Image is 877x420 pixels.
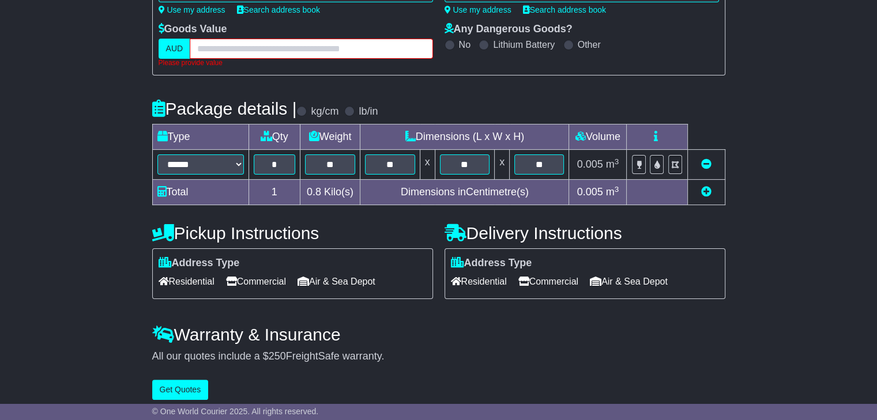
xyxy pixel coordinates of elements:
[518,273,578,290] span: Commercial
[445,224,725,243] h4: Delivery Instructions
[226,273,286,290] span: Commercial
[360,180,569,205] td: Dimensions in Centimetre(s)
[249,180,300,205] td: 1
[269,350,286,362] span: 250
[445,5,511,14] a: Use my address
[152,350,725,363] div: All our quotes include a $ FreightSafe warranty.
[590,273,668,290] span: Air & Sea Depot
[249,124,300,150] td: Qty
[360,124,569,150] td: Dimensions (L x W x H)
[577,158,603,170] span: 0.005
[237,5,320,14] a: Search address book
[359,105,378,118] label: lb/in
[152,325,725,344] h4: Warranty & Insurance
[159,273,214,290] span: Residential
[445,23,573,36] label: Any Dangerous Goods?
[159,257,240,270] label: Address Type
[152,99,297,118] h4: Package details |
[606,158,619,170] span: m
[159,23,227,36] label: Goods Value
[451,257,532,270] label: Address Type
[152,407,319,416] span: © One World Courier 2025. All rights reserved.
[451,273,507,290] span: Residential
[459,39,471,50] label: No
[152,124,249,150] td: Type
[495,150,510,180] td: x
[615,185,619,194] sup: 3
[420,150,435,180] td: x
[300,124,360,150] td: Weight
[523,5,606,14] a: Search address book
[307,186,321,198] span: 0.8
[493,39,555,50] label: Lithium Battery
[298,273,375,290] span: Air & Sea Depot
[300,180,360,205] td: Kilo(s)
[701,186,712,198] a: Add new item
[159,39,191,59] label: AUD
[577,186,603,198] span: 0.005
[152,180,249,205] td: Total
[152,380,209,400] button: Get Quotes
[311,105,338,118] label: kg/cm
[152,224,433,243] h4: Pickup Instructions
[159,59,433,67] div: Please provide value
[615,157,619,166] sup: 3
[701,158,712,170] a: Remove this item
[159,5,225,14] a: Use my address
[606,186,619,198] span: m
[569,124,627,150] td: Volume
[578,39,601,50] label: Other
